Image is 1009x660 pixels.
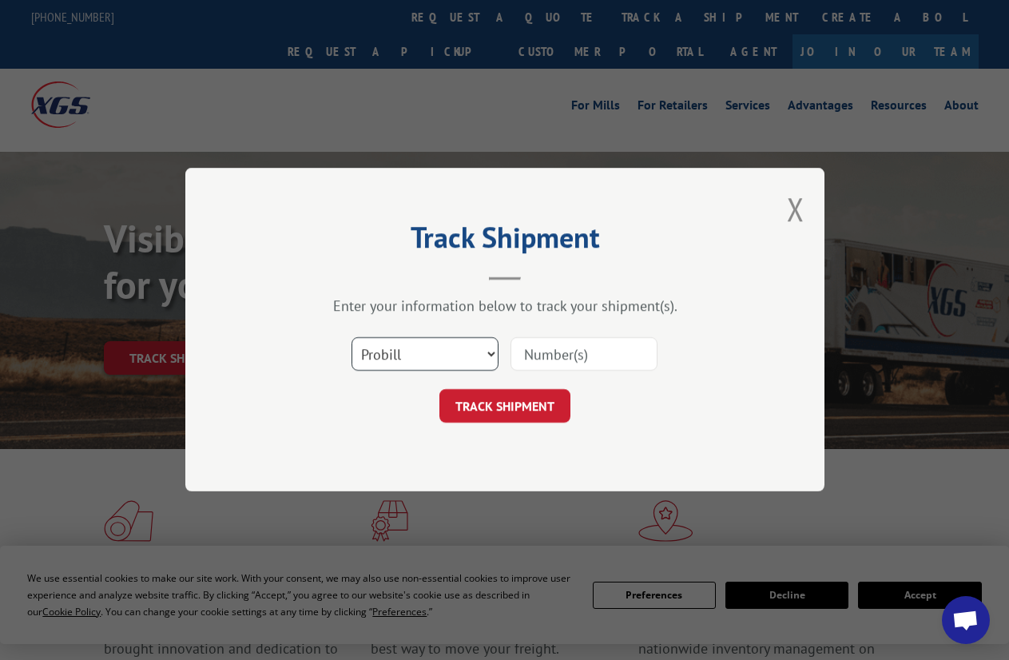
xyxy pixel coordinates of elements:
button: Close modal [787,188,804,230]
button: TRACK SHIPMENT [439,390,570,423]
input: Number(s) [510,338,657,372]
div: Enter your information below to track your shipment(s). [265,297,745,316]
div: Open chat [942,596,990,644]
h2: Track Shipment [265,226,745,256]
